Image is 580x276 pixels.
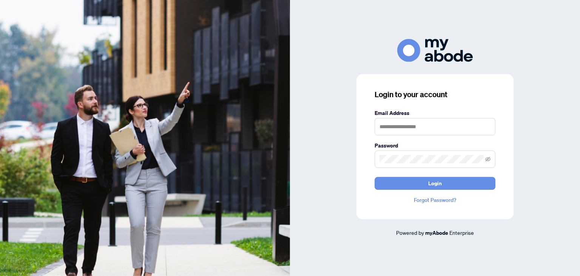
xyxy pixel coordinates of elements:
span: Powered by [396,229,424,236]
span: Login [428,177,442,189]
a: myAbode [425,229,448,237]
span: Enterprise [449,229,474,236]
h3: Login to your account [375,89,495,100]
a: Forgot Password? [375,196,495,204]
button: Login [375,177,495,190]
img: ma-logo [397,39,473,62]
label: Password [375,141,495,150]
span: eye-invisible [485,157,491,162]
label: Email Address [375,109,495,117]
